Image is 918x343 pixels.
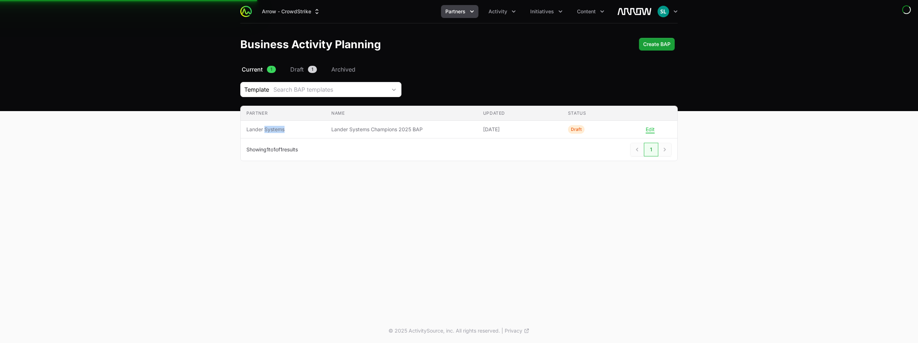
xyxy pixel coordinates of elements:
[441,5,478,18] div: Partners menu
[240,65,277,74] a: Current1
[643,40,671,49] span: Create BAP
[644,143,658,156] a: 1
[577,8,596,15] span: Content
[242,65,263,74] span: Current
[241,106,326,121] th: Partner
[573,5,609,18] button: Content
[658,6,669,17] img: Stephanie Le Paermentier
[246,126,320,133] span: Lander Systems
[267,66,276,73] span: 1
[289,65,318,74] a: Draft1
[483,126,556,133] span: [DATE]
[526,5,567,18] div: Initiatives menu
[617,4,652,19] img: Arrow
[273,85,387,94] div: Search BAP templates
[445,8,465,15] span: Partners
[331,126,472,133] span: Lander Systems Champions 2025 BAP
[273,146,276,152] span: 1
[240,82,678,97] section: Business Activity Plan Filters
[240,38,381,51] h1: Business Activity Planning
[530,8,554,15] span: Initiatives
[639,38,675,51] div: Primary actions
[326,106,477,121] th: Name
[646,126,655,133] button: Edit
[562,106,647,121] th: Status
[258,5,325,18] div: Supplier switch menu
[484,5,520,18] div: Activity menu
[501,327,503,334] span: |
[241,85,269,94] span: Template
[505,327,530,334] a: Privacy
[240,6,252,17] img: ActivitySource
[388,327,500,334] p: © 2025 ActivitySource, inc. All rights reserved.
[488,8,507,15] span: Activity
[573,5,609,18] div: Content menu
[269,82,401,97] button: Search BAP templates
[639,38,675,51] button: Create BAP
[240,106,678,161] section: Business Activity Plan Submissions
[308,66,317,73] span: 1
[258,5,325,18] button: Arrow - CrowdStrike
[484,5,520,18] button: Activity
[280,146,282,152] span: 1
[267,146,269,152] span: 1
[252,5,609,18] div: Main navigation
[477,106,562,121] th: Updated
[441,5,478,18] button: Partners
[331,65,355,74] span: Archived
[330,65,357,74] a: Archived
[240,65,678,74] nav: Business Activity Plan Navigation navigation
[246,146,298,153] p: Showing to of results
[290,65,304,74] span: Draft
[526,5,567,18] button: Initiatives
